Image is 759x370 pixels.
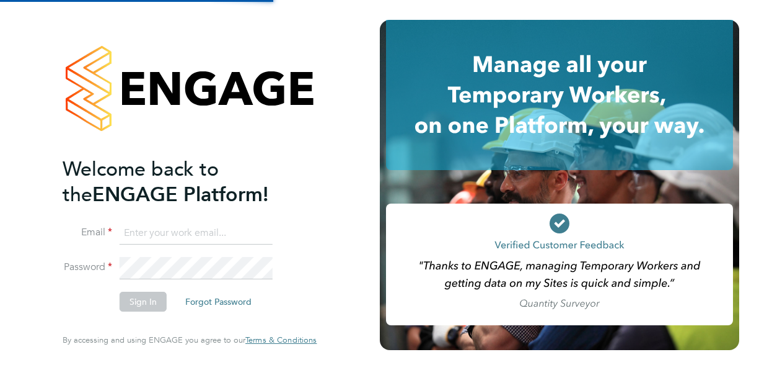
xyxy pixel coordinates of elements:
button: Sign In [120,292,167,312]
label: Email [63,226,112,239]
span: Terms & Conditions [245,335,317,345]
label: Password [63,261,112,274]
span: Welcome back to the [63,157,219,207]
input: Enter your work email... [120,222,273,245]
h2: ENGAGE Platform! [63,156,304,207]
a: Terms & Conditions [245,335,317,345]
button: Forgot Password [175,292,261,312]
span: By accessing and using ENGAGE you agree to our [63,335,317,345]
